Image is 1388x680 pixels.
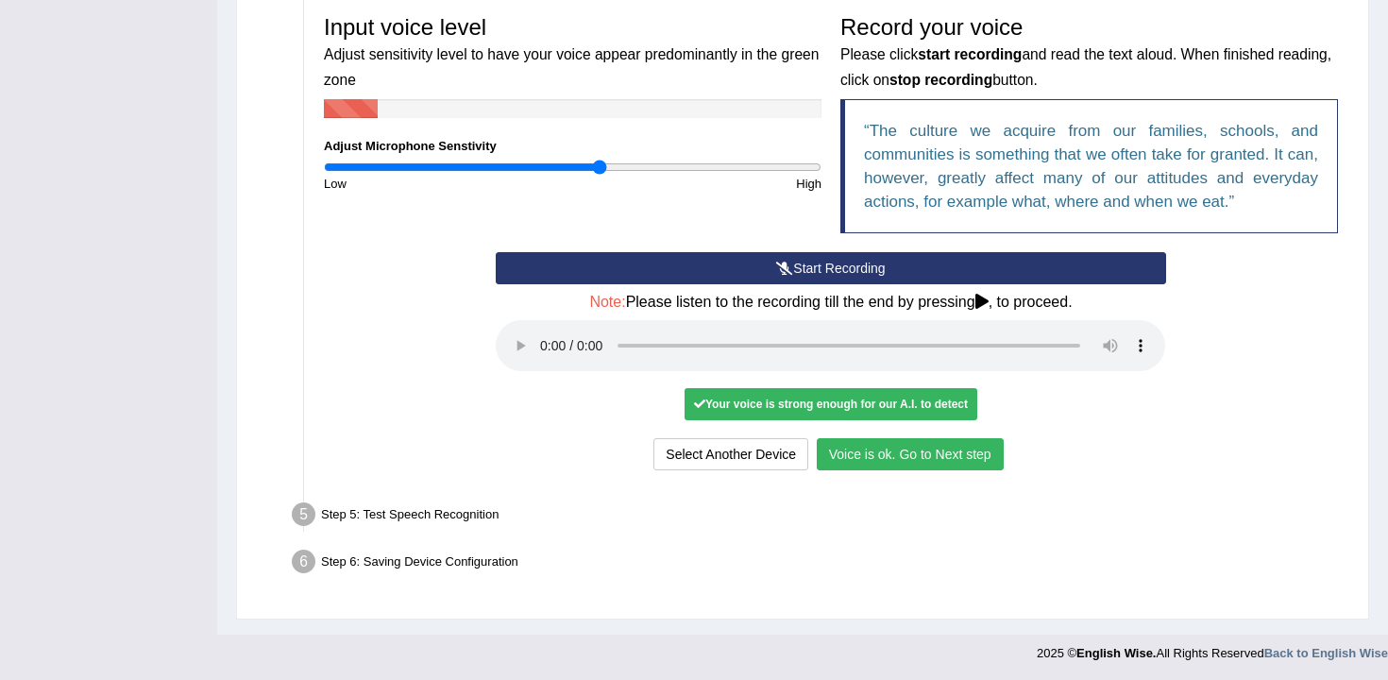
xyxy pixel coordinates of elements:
[864,122,1318,211] q: The culture we acquire from our families, schools, and communities is something that we often tak...
[324,46,819,87] small: Adjust sensitivity level to have your voice appear predominantly in the green zone
[840,46,1331,87] small: Please click and read the text aloud. When finished reading, click on button.
[840,15,1338,90] h3: Record your voice
[283,497,1360,538] div: Step 5: Test Speech Recognition
[496,294,1165,311] h4: Please listen to the recording till the end by pressing , to proceed.
[1076,646,1156,660] strong: English Wise.
[685,388,977,420] div: Your voice is strong enough for our A.I. to detect
[1037,635,1388,662] div: 2025 © All Rights Reserved
[573,175,832,193] div: High
[589,294,625,310] span: Note:
[817,438,1004,470] button: Voice is ok. Go to Next step
[918,46,1022,62] b: start recording
[314,175,573,193] div: Low
[324,15,821,90] h3: Input voice level
[283,544,1360,586] div: Step 6: Saving Device Configuration
[653,438,808,470] button: Select Another Device
[496,252,1165,284] button: Start Recording
[324,137,497,155] label: Adjust Microphone Senstivity
[1264,646,1388,660] a: Back to English Wise
[889,72,992,88] b: stop recording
